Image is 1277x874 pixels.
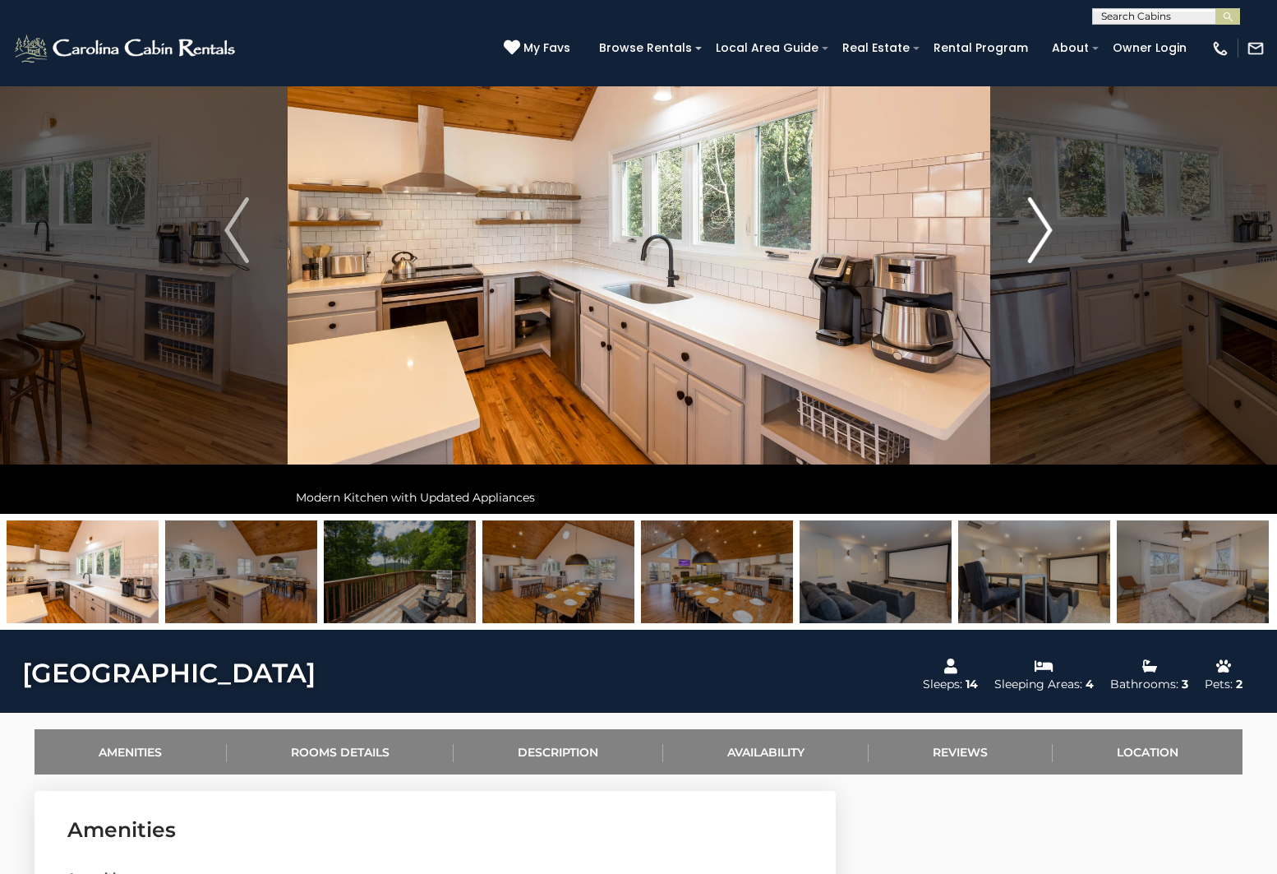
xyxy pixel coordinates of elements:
[504,39,574,58] a: My Favs
[67,816,803,844] h3: Amenities
[482,520,634,623] img: 163272441
[224,197,249,263] img: arrow
[1117,520,1269,623] img: 163272421
[641,520,793,623] img: 163272419
[1028,197,1053,263] img: arrow
[663,729,869,775] a: Availability
[1104,35,1195,61] a: Owner Login
[324,520,476,623] img: 164776328
[165,520,317,623] img: 163272418
[708,35,827,61] a: Local Area Guide
[925,35,1036,61] a: Rental Program
[7,520,159,623] img: 163272417
[1053,729,1243,775] a: Location
[12,32,240,65] img: White-1-2.png
[227,729,454,775] a: Rooms Details
[35,729,227,775] a: Amenities
[288,481,990,514] div: Modern Kitchen with Updated Appliances
[958,520,1110,623] img: 163272437
[1211,39,1229,58] img: phone-regular-white.png
[523,39,570,57] span: My Favs
[800,520,952,623] img: 163272420
[454,729,663,775] a: Description
[869,729,1053,775] a: Reviews
[1247,39,1265,58] img: mail-regular-white.png
[834,35,918,61] a: Real Estate
[1044,35,1097,61] a: About
[591,35,700,61] a: Browse Rentals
